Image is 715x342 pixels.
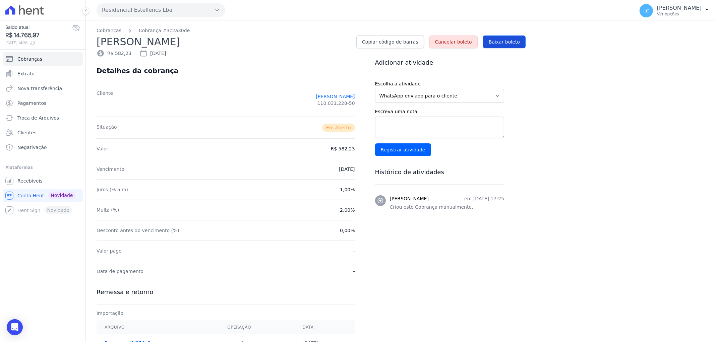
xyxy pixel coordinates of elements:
[340,186,355,193] dd: 1,00%
[17,115,59,121] span: Troca de Arquivos
[97,227,179,234] dt: Desconto antes do vencimento (%)
[97,186,128,193] dt: Juros (% a.m)
[362,39,418,45] span: Copiar código de barras
[97,248,122,254] dt: Valor pago
[353,248,355,254] dd: -
[295,321,355,334] th: Data
[356,36,424,48] a: Copiar código de barras
[3,52,83,66] a: Cobranças
[340,227,355,234] dd: 0,00%
[390,195,429,202] h3: [PERSON_NAME]
[17,56,42,62] span: Cobranças
[657,5,702,11] p: [PERSON_NAME]
[17,144,47,151] span: Negativação
[97,310,355,317] div: Importação
[3,189,83,202] a: Conta Hent Novidade
[643,8,649,13] span: LC
[97,321,219,334] th: Arquivo
[97,90,113,110] dt: Cliente
[17,192,44,199] span: Conta Hent
[375,59,504,67] h3: Adicionar atividade
[48,192,75,199] span: Novidade
[322,124,355,132] span: Em Aberto
[97,34,351,49] h2: [PERSON_NAME]
[3,82,83,95] a: Nova transferência
[3,174,83,188] a: Recebíveis
[3,67,83,80] a: Extrato
[353,268,355,275] dd: -
[97,49,131,57] div: R$ 582,23
[375,143,431,156] input: Registrar atividade
[97,288,355,296] h3: Remessa e retorno
[634,1,715,20] button: LC [PERSON_NAME] Ver opções
[5,52,80,217] nav: Sidebar
[3,141,83,154] a: Negativação
[375,168,504,176] h3: Histórico de atividades
[7,319,23,335] div: Open Intercom Messenger
[331,145,355,152] dd: R$ 582,23
[97,124,117,132] dt: Situação
[17,129,36,136] span: Clientes
[3,96,83,110] a: Pagamentos
[97,27,121,34] a: Cobranças
[390,204,504,211] p: Criou este Cobrança manualmente.
[464,195,504,202] p: em [DATE] 17:25
[97,207,119,213] dt: Multa (%)
[17,85,62,92] span: Nova transferência
[435,39,472,45] span: Cancelar boleto
[3,111,83,125] a: Troca de Arquivos
[429,36,478,48] a: Cancelar boleto
[489,39,520,45] span: Baixar boleto
[375,80,504,87] label: Escolha a atividade
[5,24,72,31] span: Saldo atual
[317,100,355,107] span: 110.031.228-50
[97,166,124,173] dt: Vencimento
[5,40,72,46] span: [DATE] 14:28
[5,163,80,172] div: Plataformas
[340,207,355,213] dd: 2,00%
[339,166,355,173] dd: [DATE]
[316,93,355,100] a: [PERSON_NAME]
[97,27,704,34] nav: Breadcrumb
[97,145,108,152] dt: Valor
[657,11,702,17] p: Ver opções
[139,27,190,34] a: Cobrança #3c2a30de
[483,36,526,48] a: Baixar boleto
[97,268,143,275] dt: Data de pagamento
[17,100,46,107] span: Pagamentos
[17,70,35,77] span: Extrato
[219,321,294,334] th: Operação
[375,108,504,115] label: Escreva uma nota
[97,67,178,75] div: Detalhes da cobrança
[5,31,72,40] span: R$ 14.765,97
[97,3,225,17] button: Residencial Estellencs Lba
[3,126,83,139] a: Clientes
[17,178,43,184] span: Recebíveis
[139,49,166,57] div: [DATE]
